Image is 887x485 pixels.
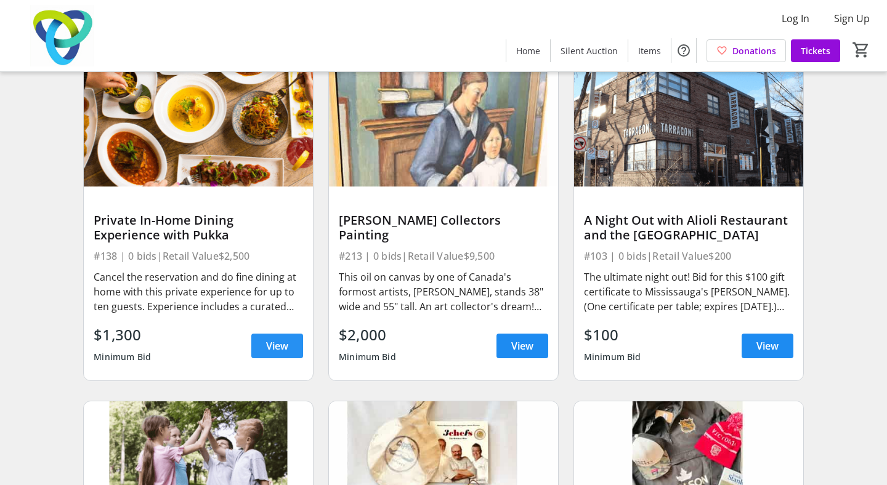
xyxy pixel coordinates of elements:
img: A Night Out with Alioli Restaurant and the Tarragon Theatre [574,58,803,186]
button: Sign Up [824,9,880,28]
span: Sign Up [834,11,870,26]
div: Cancel the reservation and do fine dining at home with this private experience for up to ten gues... [94,270,303,314]
span: Donations [732,44,776,57]
a: View [496,334,548,358]
div: $2,000 [339,324,396,346]
div: #138 | 0 bids | Retail Value $2,500 [94,247,303,265]
a: Silent Auction [551,39,628,62]
span: Silent Auction [561,44,618,57]
a: Items [628,39,671,62]
div: Minimum Bid [584,346,641,368]
div: $100 [584,324,641,346]
a: View [742,334,793,358]
span: Home [516,44,540,57]
div: The ultimate night out! Bid for this $100 gift certificate to Mississauga's [PERSON_NAME]. (One c... [584,270,793,314]
div: A Night Out with Alioli Restaurant and the [GEOGRAPHIC_DATA] [584,213,793,242]
img: Trillium Health Partners Foundation's Logo [7,5,117,66]
img: Private In-Home Dining Experience with Pukka [84,58,313,186]
a: Tickets [791,39,840,62]
div: #213 | 0 bids | Retail Value $9,500 [339,247,548,265]
span: Items [638,44,661,57]
div: This oil on canvas by one of Canada's formost artists, [PERSON_NAME], stands 38" wide and 55" tal... [339,270,548,314]
button: Help [671,38,696,63]
span: View [756,339,779,353]
a: Donations [707,39,786,62]
button: Log In [772,9,819,28]
img: Diana Dean Collectors Painting [329,58,558,186]
a: View [251,334,303,358]
a: Home [506,39,550,62]
div: #103 | 0 bids | Retail Value $200 [584,247,793,265]
div: $1,300 [94,324,151,346]
span: View [511,339,533,353]
div: Minimum Bid [339,346,396,368]
span: Tickets [801,44,830,57]
div: [PERSON_NAME] Collectors Painting [339,213,548,242]
div: Minimum Bid [94,346,151,368]
button: Cart [850,39,872,61]
span: Log In [782,11,809,26]
div: Private In-Home Dining Experience with Pukka [94,213,303,242]
span: View [266,339,288,353]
